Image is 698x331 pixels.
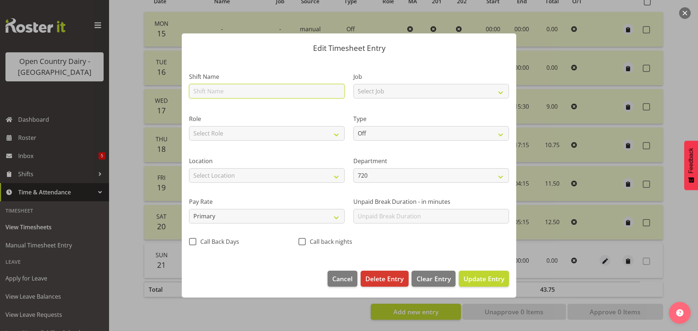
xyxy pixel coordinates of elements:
[353,114,509,123] label: Type
[189,197,345,206] label: Pay Rate
[353,157,509,165] label: Department
[684,141,698,190] button: Feedback - Show survey
[676,309,683,316] img: help-xxl-2.png
[459,271,509,287] button: Update Entry
[189,72,345,81] label: Shift Name
[417,274,451,283] span: Clear Entry
[688,148,694,173] span: Feedback
[353,72,509,81] label: Job
[189,44,509,52] p: Edit Timesheet Entry
[196,238,239,245] span: Call Back Days
[328,271,357,287] button: Cancel
[412,271,455,287] button: Clear Entry
[361,271,408,287] button: Delete Entry
[353,197,509,206] label: Unpaid Break Duration - in minutes
[306,238,352,245] span: Call back nights
[464,274,504,283] span: Update Entry
[365,274,404,283] span: Delete Entry
[189,114,345,123] label: Role
[332,274,353,283] span: Cancel
[353,209,509,223] input: Unpaid Break Duration
[189,157,345,165] label: Location
[189,84,345,98] input: Shift Name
